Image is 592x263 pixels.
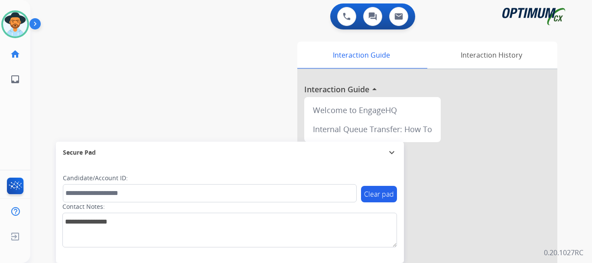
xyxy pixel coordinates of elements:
img: avatar [3,12,27,36]
mat-icon: inbox [10,74,20,84]
span: Secure Pad [63,148,96,157]
button: Clear pad [361,186,397,202]
p: 0.20.1027RC [544,247,583,258]
label: Contact Notes: [62,202,105,211]
label: Candidate/Account ID: [63,174,128,182]
div: Welcome to EngageHQ [308,101,437,120]
mat-icon: expand_more [387,147,397,158]
mat-icon: home [10,49,20,59]
div: Interaction History [425,42,557,68]
div: Interaction Guide [297,42,425,68]
div: Internal Queue Transfer: How To [308,120,437,139]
